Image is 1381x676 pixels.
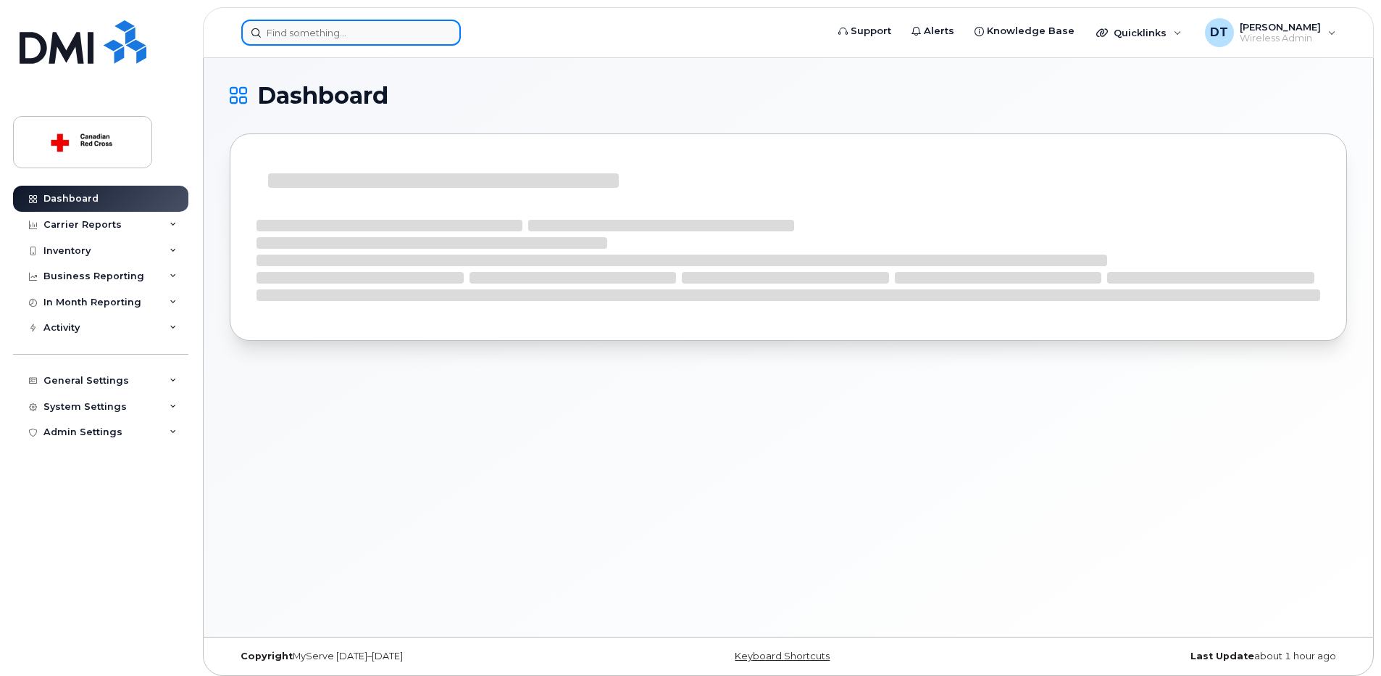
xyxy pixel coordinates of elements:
strong: Last Update [1190,651,1254,661]
div: MyServe [DATE]–[DATE] [230,651,602,662]
span: Dashboard [257,85,388,107]
a: Keyboard Shortcuts [735,651,830,661]
strong: Copyright [241,651,293,661]
div: about 1 hour ago [975,651,1347,662]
